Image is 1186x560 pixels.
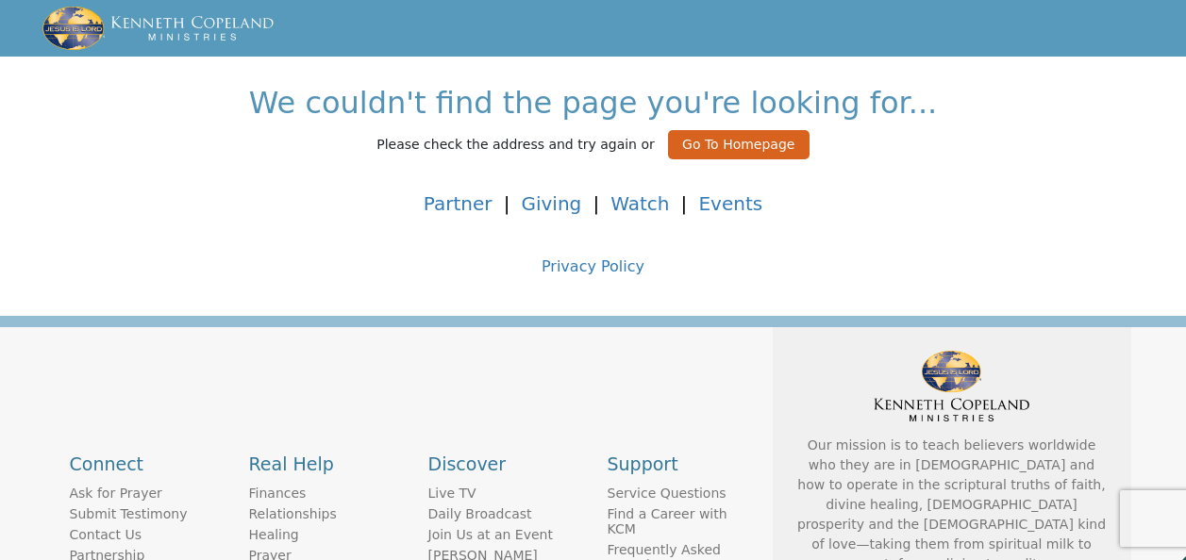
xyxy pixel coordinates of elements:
[428,483,579,503] a: Live TV
[698,192,762,215] a: Events
[542,255,644,278] a: Privacy Policy
[874,351,1029,421] img: KCMCenterlineWebUse4ColorBlackText.png
[675,192,694,215] span: |
[249,85,938,121] h1: We couldn't find the page you're looking for...
[70,524,221,545] a: Contact Us
[70,503,221,524] a: Submit Testimony
[42,7,276,50] img: brand
[249,453,400,475] h2: Real Help
[424,192,493,215] a: Partner
[249,503,400,524] a: Relationships
[70,453,221,475] h2: Connect
[586,192,606,215] span: |
[428,524,579,545] a: Join Us at an Event
[428,453,579,475] h2: Discover
[608,453,759,475] h2: Support
[249,483,400,503] a: Finances
[608,503,759,539] a: Find a Career with KCM
[521,192,581,215] a: Giving
[608,483,759,503] a: Service Questions
[70,483,221,503] a: Ask for Prayer
[668,130,810,159] button: Go To Homepage
[610,192,669,215] a: Watch
[249,524,400,545] a: Healing
[370,128,661,161] p: Please check the address and try again or
[497,192,517,215] span: |
[428,503,579,524] a: Daily Broadcast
